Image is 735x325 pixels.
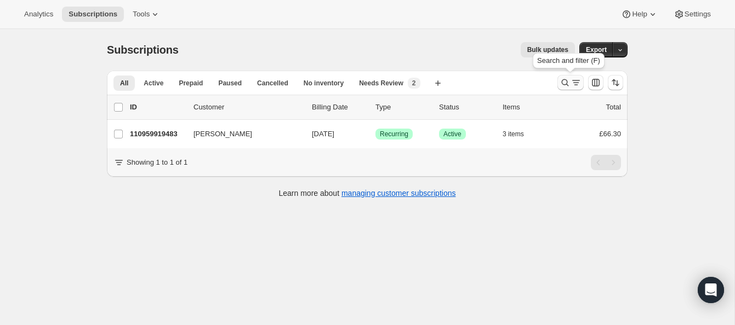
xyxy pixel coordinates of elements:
button: [PERSON_NAME] [187,125,297,143]
span: Needs Review [359,79,403,88]
span: Prepaid [179,79,203,88]
span: £66.30 [599,130,621,138]
span: Active [144,79,163,88]
span: Paused [218,79,242,88]
a: managing customer subscriptions [341,189,456,198]
p: Total [606,102,621,113]
span: [DATE] [312,130,334,138]
span: Active [443,130,461,138]
span: Cancelled [257,79,288,88]
span: Settings [685,10,711,19]
span: Analytics [24,10,53,19]
span: Bulk updates [527,45,568,54]
span: 2 [412,79,416,88]
span: Help [632,10,647,19]
span: Subscriptions [107,44,179,56]
button: Tools [126,7,167,22]
button: Bulk updates [521,42,575,57]
span: All [120,79,128,88]
span: No inventory [304,79,344,88]
button: Analytics [18,7,60,22]
span: Tools [133,10,150,19]
div: Type [375,102,430,113]
button: Customize table column order and visibility [588,75,603,90]
span: Recurring [380,130,408,138]
span: Subscriptions [69,10,117,19]
button: Create new view [429,76,447,91]
p: Customer [193,102,303,113]
p: Billing Date [312,102,367,113]
button: Sort the results [608,75,623,90]
button: Export [579,42,613,57]
p: 110959919483 [130,129,185,140]
button: Search and filter results [557,75,584,90]
p: ID [130,102,185,113]
button: Settings [667,7,717,22]
div: Open Intercom Messenger [698,277,724,303]
nav: Pagination [591,155,621,170]
p: Learn more about [279,188,456,199]
p: Showing 1 to 1 of 1 [127,157,187,168]
p: Status [439,102,494,113]
div: Items [503,102,557,113]
button: Help [614,7,664,22]
span: 3 items [503,130,524,138]
span: Export [586,45,607,54]
div: 110959919483[PERSON_NAME][DATE]SuccessRecurringSuccessActive3 items£66.30 [130,126,621,142]
span: [PERSON_NAME] [193,129,252,140]
button: Subscriptions [62,7,124,22]
div: IDCustomerBilling DateTypeStatusItemsTotal [130,102,621,113]
button: 3 items [503,126,536,142]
